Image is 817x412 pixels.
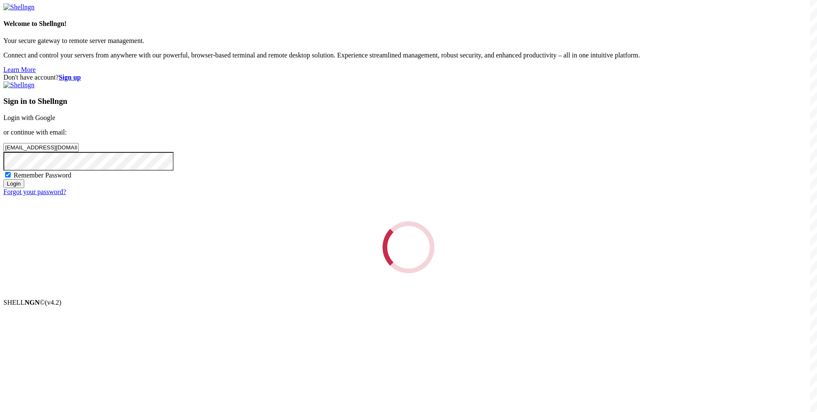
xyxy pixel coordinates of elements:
[14,172,71,179] span: Remember Password
[3,188,66,195] a: Forgot your password?
[3,81,34,89] img: Shellngn
[3,299,61,306] span: SHELL ©
[3,20,814,28] h4: Welcome to Shellngn!
[25,299,40,306] b: NGN
[3,179,24,188] input: Login
[3,143,79,152] input: Email address
[3,37,814,45] p: Your secure gateway to remote server management.
[3,97,814,106] h3: Sign in to Shellngn
[59,74,81,81] a: Sign up
[3,51,814,59] p: Connect and control your servers from anywhere with our powerful, browser-based terminal and remo...
[3,114,55,121] a: Login with Google
[3,3,34,11] img: Shellngn
[5,172,11,177] input: Remember Password
[3,74,814,81] div: Don't have account?
[45,299,62,306] span: 4.2.0
[3,66,36,73] a: Learn More
[3,129,814,136] p: or continue with email:
[375,214,443,281] div: Loading...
